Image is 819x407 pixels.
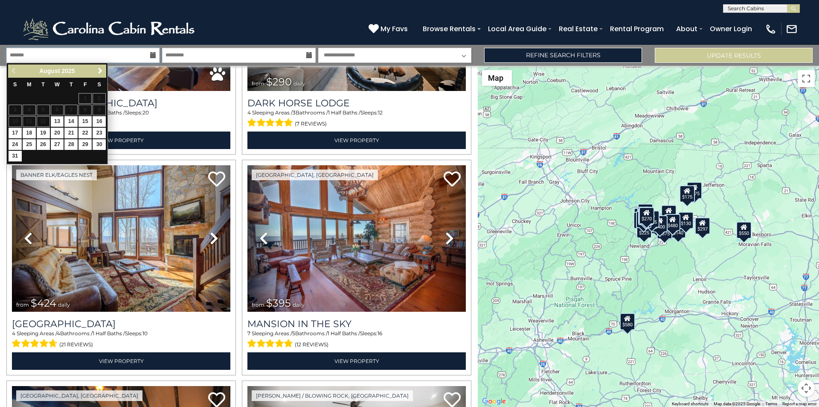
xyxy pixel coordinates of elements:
span: 20 [142,109,149,116]
a: Banner Elk/Eagles Nest [16,170,97,180]
div: Sleeping Areas / Bathrooms / Sleeps: [12,109,230,129]
span: (21 reviews) [59,339,93,350]
span: 1 Half Baths / [93,109,125,116]
a: [PERSON_NAME] / Blowing Rock, [GEOGRAPHIC_DATA] [252,390,413,401]
div: Sleeping Areas / Bathrooms / Sleeps: [247,330,466,350]
span: Saturday [98,82,101,88]
div: $424 [636,211,651,228]
img: phone-regular-white.png [765,23,777,35]
button: Update Results [655,48,813,63]
span: Thursday [70,82,73,88]
span: Next [97,67,104,74]
a: 23 [93,128,106,138]
span: Monday [27,82,32,88]
a: 26 [37,139,50,150]
span: 3 [293,109,296,116]
a: 29 [78,139,92,150]
span: Friday [84,82,87,88]
a: 15 [78,116,92,127]
span: 1 Half Baths / [93,330,125,337]
a: About [672,21,702,36]
a: 27 [51,139,64,150]
a: 18 [23,128,36,138]
div: Sleeping Areas / Bathrooms / Sleeps: [12,330,230,350]
span: $424 [31,297,56,309]
span: 1 Half Baths / [328,330,360,337]
span: Map [488,73,503,82]
button: Toggle fullscreen view [798,70,815,87]
a: 28 [64,139,78,150]
img: White-1-2.png [21,16,198,42]
span: 5 [292,330,295,337]
span: $395 [266,297,291,309]
div: $400 [652,215,668,232]
a: Refine Search Filters [484,48,642,63]
a: Browse Rentals [418,21,480,36]
a: View Property [12,352,230,370]
a: 14 [64,116,78,127]
a: 24 [9,139,22,150]
span: 10 [142,330,148,337]
div: $130 [678,212,694,229]
span: 4 [57,330,60,337]
a: Rental Program [606,21,668,36]
a: 31 [9,151,22,161]
a: My Favs [369,23,410,35]
h3: Rest at Mountain Crest [12,97,230,109]
a: 16 [93,116,106,127]
span: from [252,80,264,87]
a: Rest at [GEOGRAPHIC_DATA] [12,97,230,109]
div: $225 [636,221,652,238]
div: $480 [665,214,680,231]
div: $425 [637,206,653,223]
span: (12 reviews) [295,339,328,350]
div: $125 [638,203,653,220]
a: 25 [23,139,36,150]
a: [GEOGRAPHIC_DATA] [12,318,230,330]
a: Add to favorites [444,170,461,189]
span: 12 [378,109,383,116]
button: Change map style [482,70,512,86]
a: 21 [64,128,78,138]
div: $140 [671,221,686,238]
div: $270 [639,207,654,224]
a: 30 [93,139,106,150]
h3: Dark Horse Lodge [247,97,466,109]
span: $290 [266,76,292,88]
a: 19 [37,128,50,138]
button: Keyboard shortcuts [672,401,709,407]
a: 20 [51,128,64,138]
span: 16 [378,330,382,337]
a: Owner Login [706,21,756,36]
span: daily [293,80,305,87]
a: Real Estate [555,21,602,36]
span: daily [58,302,70,308]
span: from [252,302,264,308]
a: 17 [9,128,22,138]
span: Sunday [13,82,17,88]
div: $580 [620,313,635,330]
span: 2025 [61,67,75,74]
img: mail-regular-white.png [786,23,798,35]
span: 1 Half Baths / [328,109,360,116]
span: 4 [247,109,251,116]
a: Report a map error [782,401,816,406]
span: daily [293,302,305,308]
a: Local Area Guide [484,21,551,36]
a: Mansion In The Sky [247,318,466,330]
a: 13 [51,116,64,127]
span: (7 reviews) [295,118,327,129]
img: Google [480,396,508,407]
button: Map camera controls [798,380,815,397]
div: $375 [657,222,672,239]
span: Map data ©2025 Google [714,401,760,406]
img: thumbnail_163263053.jpeg [12,165,230,312]
a: Terms [765,401,777,406]
span: August [39,67,60,74]
a: 22 [78,128,92,138]
div: $625 [644,211,659,228]
span: My Favs [380,23,408,34]
a: View Property [247,132,466,149]
span: from [16,302,29,308]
